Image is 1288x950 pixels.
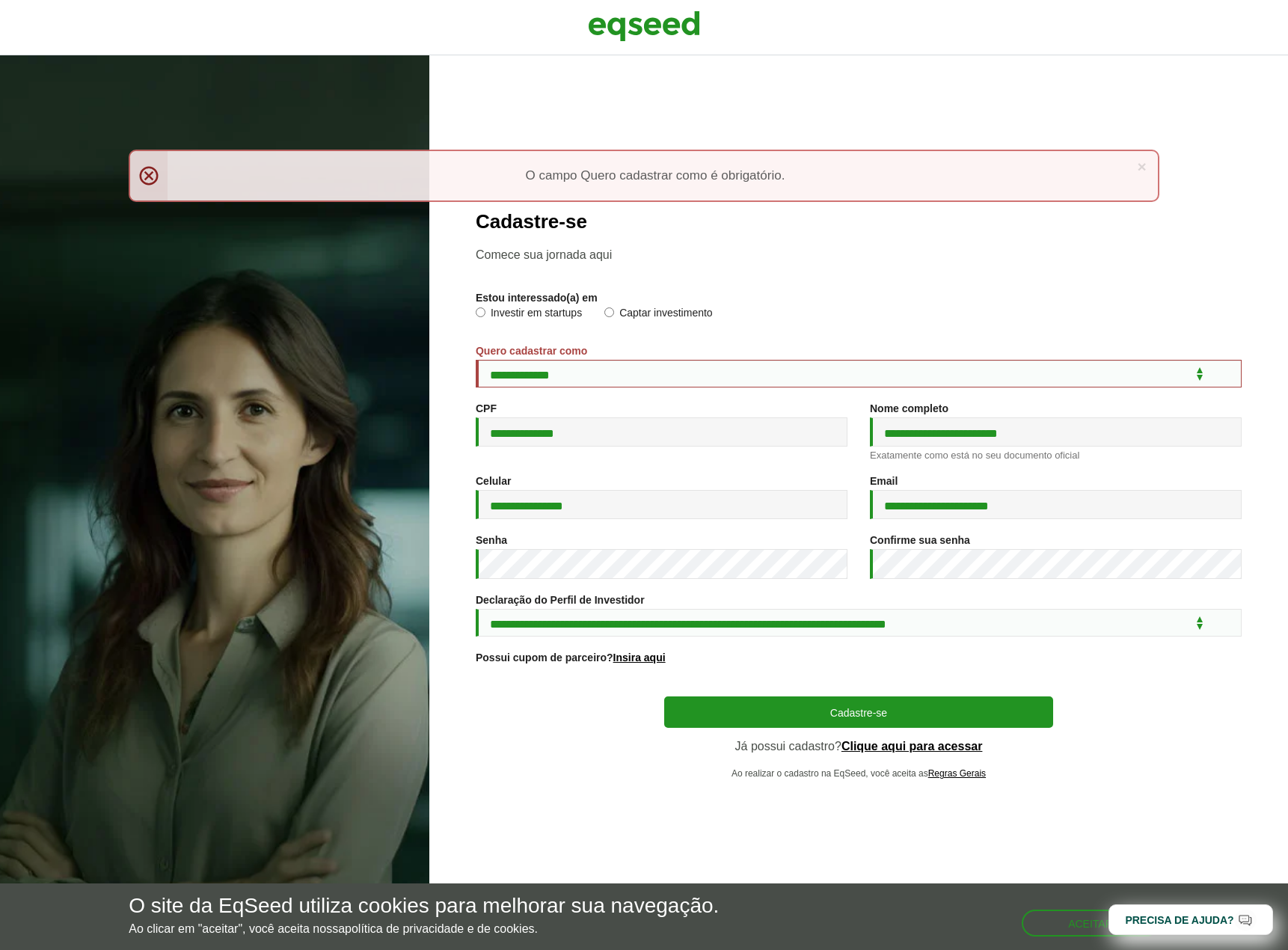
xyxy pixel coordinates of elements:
[613,652,666,663] a: Insira aqui
[476,346,587,356] label: Quero cadastrar como
[476,595,645,605] label: Declaração do Perfil de Investidor
[476,211,1242,233] h2: Cadastre-se
[841,741,983,753] a: Clique aqui para acessar
[604,307,713,322] label: Captar investimento
[664,768,1053,779] p: Ao realizar o cadastro na EqSeed, você aceita as
[870,476,898,486] label: Email
[476,292,598,303] label: Estou interessado(a) em
[476,535,507,545] label: Senha
[129,150,1159,202] div: O campo Quero cadastrar como é obrigatório.
[664,739,1053,753] p: Já possui cadastro?
[1138,159,1147,174] a: ×
[1022,910,1159,937] button: Aceitar
[870,535,970,545] label: Confirme sua senha
[664,696,1053,728] button: Cadastre-se
[345,923,535,935] a: política de privacidade e de cookies
[129,922,719,936] p: Ao clicar em "aceitar", você aceita nossa .
[476,403,497,414] label: CPF
[476,476,511,486] label: Celular
[129,895,719,918] h5: O site da EqSeed utiliza cookies para melhorar sua navegação.
[476,248,1242,262] p: Comece sua jornada aqui
[476,307,582,322] label: Investir em startups
[870,450,1242,460] div: Exatamente como está no seu documento oficial
[604,307,614,317] input: Captar investimento
[870,403,948,414] label: Nome completo
[476,652,666,663] label: Possui cupom de parceiro?
[476,307,485,317] input: Investir em startups
[928,769,986,778] a: Regras Gerais
[588,7,700,45] img: EqSeed Logo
